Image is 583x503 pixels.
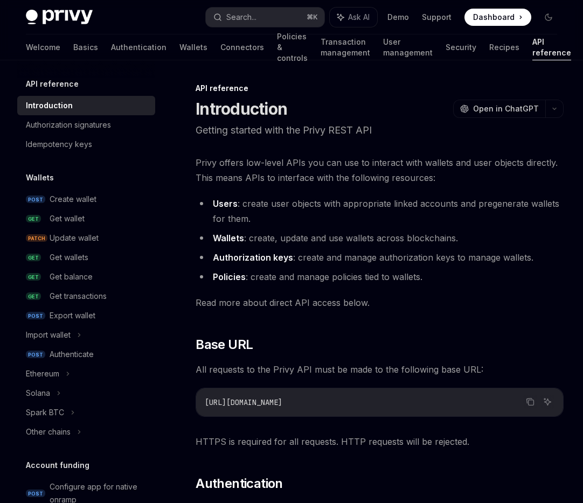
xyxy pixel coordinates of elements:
span: All requests to the Privy API must be made to the following base URL: [196,362,564,377]
div: Solana [26,387,50,400]
li: : create and manage policies tied to wallets. [196,269,564,284]
a: Recipes [489,34,519,60]
span: POST [26,351,45,359]
button: Search...⌘K [206,8,324,27]
a: POSTAuthenticate [17,345,155,364]
span: POST [26,312,45,320]
img: dark logo [26,10,93,25]
a: Welcome [26,34,60,60]
a: PATCHUpdate wallet [17,228,155,248]
a: GETGet transactions [17,287,155,306]
span: GET [26,292,41,301]
strong: Authorization keys [213,252,293,263]
p: Getting started with the Privy REST API [196,123,564,138]
a: Connectors [220,34,264,60]
div: Get balance [50,270,93,283]
a: Policies & controls [277,34,308,60]
a: Support [422,12,452,23]
button: Copy the contents from the code block [523,395,537,409]
span: ⌘ K [307,13,318,22]
a: POSTCreate wallet [17,190,155,209]
span: Authentication [196,475,283,492]
span: Privy offers low-level APIs you can use to interact with wallets and user objects directly. This ... [196,155,564,185]
span: GET [26,215,41,223]
div: API reference [196,83,564,94]
span: GET [26,273,41,281]
span: [URL][DOMAIN_NAME] [205,397,282,407]
span: POST [26,195,45,204]
div: Authenticate [50,348,94,361]
span: POST [26,490,45,498]
div: Create wallet [50,193,96,206]
h1: Introduction [196,99,287,118]
h5: Wallets [26,171,54,184]
a: Authentication [111,34,166,60]
div: Spark BTC [26,406,64,419]
span: GET [26,254,41,262]
div: Export wallet [50,309,95,322]
a: Wallets [179,34,207,60]
div: Get wallets [50,251,88,264]
button: Toggle dark mode [540,9,557,26]
div: Get transactions [50,290,107,303]
a: API reference [532,34,571,60]
div: Authorization signatures [26,118,111,131]
strong: Policies [213,271,246,282]
div: Introduction [26,99,73,112]
span: PATCH [26,234,47,242]
a: User management [383,34,433,60]
a: Introduction [17,96,155,115]
span: Base URL [196,336,253,353]
a: Idempotency keys [17,135,155,154]
button: Open in ChatGPT [453,100,545,118]
div: Ethereum [26,367,59,380]
div: Other chains [26,425,71,438]
div: Get wallet [50,212,85,225]
a: Basics [73,34,98,60]
li: : create user objects with appropriate linked accounts and pregenerate wallets for them. [196,196,564,226]
a: GETGet balance [17,267,155,287]
div: Import wallet [26,329,71,341]
li: : create and manage authorization keys to manage wallets. [196,250,564,265]
h5: Account funding [26,459,89,472]
button: Ask AI [540,395,554,409]
div: Search... [226,11,256,24]
a: GETGet wallets [17,248,155,267]
a: POSTExport wallet [17,306,155,325]
a: GETGet wallet [17,209,155,228]
a: Dashboard [464,9,531,26]
a: Transaction management [321,34,370,60]
span: Dashboard [473,12,515,23]
h5: API reference [26,78,79,90]
a: Authorization signatures [17,115,155,135]
button: Ask AI [330,8,377,27]
strong: Users [213,198,238,209]
a: Security [446,34,476,60]
span: Read more about direct API access below. [196,295,564,310]
span: HTTPS is required for all requests. HTTP requests will be rejected. [196,434,564,449]
div: Update wallet [50,232,99,244]
a: Demo [387,12,409,23]
strong: Wallets [213,233,244,243]
span: Ask AI [348,12,370,23]
div: Idempotency keys [26,138,92,151]
li: : create, update and use wallets across blockchains. [196,230,564,246]
span: Open in ChatGPT [473,103,539,114]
